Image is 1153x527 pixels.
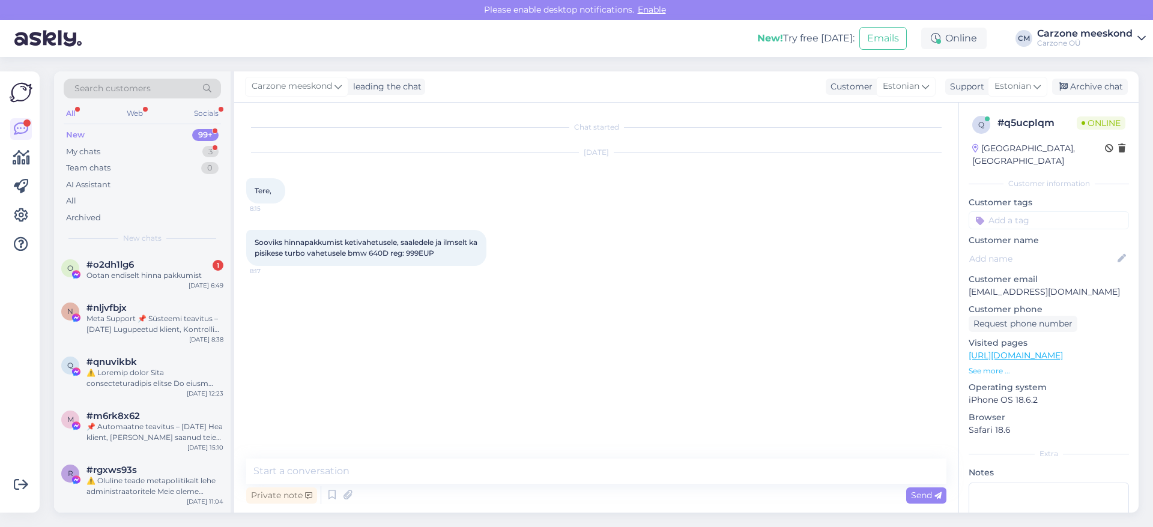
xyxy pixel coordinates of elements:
[66,162,110,174] div: Team chats
[86,411,140,421] span: #m6rk8x62
[64,106,77,121] div: All
[192,106,221,121] div: Socials
[969,448,1129,459] div: Extra
[1037,29,1133,38] div: Carzone meeskond
[202,146,219,158] div: 3
[1037,38,1133,48] div: Carzone OÜ
[124,106,145,121] div: Web
[86,270,223,281] div: Ootan endiselt hinna pakkumist
[945,80,984,93] div: Support
[68,469,73,478] span: r
[246,122,946,133] div: Chat started
[883,80,919,93] span: Estonian
[66,129,85,141] div: New
[66,212,101,224] div: Archived
[757,32,783,44] b: New!
[997,116,1077,130] div: # q5ucplqm
[1015,30,1032,47] div: CM
[969,252,1115,265] input: Add name
[86,313,223,335] div: Meta Support 📌 Süsteemi teavitus – [DATE] Lugupeetud klient, Kontrolli käigus tuvastasime, et tei...
[67,415,74,424] span: m
[201,162,219,174] div: 0
[66,179,110,191] div: AI Assistant
[348,80,422,93] div: leading the chat
[1037,29,1146,48] a: Carzone meeskondCarzone OÜ
[969,303,1129,316] p: Customer phone
[969,234,1129,247] p: Customer name
[123,233,162,244] span: New chats
[969,381,1129,394] p: Operating system
[826,80,873,93] div: Customer
[66,195,76,207] div: All
[66,146,100,158] div: My chats
[978,120,984,129] span: q
[969,316,1077,332] div: Request phone number
[189,335,223,344] div: [DATE] 8:38
[86,475,223,497] div: ⚠️ Oluline teade metapoliitikalt lehe administraatoritele Meie oleme metapoliitika tugimeeskond. ...
[67,361,73,370] span: q
[86,421,223,443] div: 📌 Automaatne teavitus – [DATE] Hea klient, [PERSON_NAME] saanud teie lehe kohta tagasisidet ja pl...
[86,303,127,313] span: #nljvfbjx
[252,80,332,93] span: Carzone meeskond
[250,267,295,276] span: 8:17
[969,350,1063,361] a: [URL][DOMAIN_NAME]
[969,286,1129,298] p: [EMAIL_ADDRESS][DOMAIN_NAME]
[187,443,223,452] div: [DATE] 15:10
[969,394,1129,406] p: iPhone OS 18.6.2
[187,389,223,398] div: [DATE] 12:23
[74,82,151,95] span: Search customers
[969,273,1129,286] p: Customer email
[757,31,855,46] div: Try free [DATE]:
[969,337,1129,349] p: Visited pages
[255,186,271,195] span: Tere,
[67,307,73,316] span: n
[10,81,32,104] img: Askly Logo
[187,497,223,506] div: [DATE] 11:04
[969,211,1129,229] input: Add a tag
[994,80,1031,93] span: Estonian
[972,142,1105,167] div: [GEOGRAPHIC_DATA], [GEOGRAPHIC_DATA]
[1052,79,1128,95] div: Archive chat
[969,424,1129,436] p: Safari 18.6
[969,366,1129,376] p: See more ...
[634,4,670,15] span: Enable
[921,28,987,49] div: Online
[213,260,223,271] div: 1
[189,281,223,290] div: [DATE] 6:49
[246,147,946,158] div: [DATE]
[969,466,1129,479] p: Notes
[86,259,134,270] span: #o2dh1lg6
[246,487,317,504] div: Private note
[250,204,295,213] span: 8:15
[86,367,223,389] div: ⚠️ Loremip dolor Sita consecteturadipis elitse Do eiusm Temp incididuntut laboreet. Dolorem aliqu...
[911,490,942,501] span: Send
[859,27,907,50] button: Emails
[1077,116,1125,130] span: Online
[86,357,137,367] span: #qnuvikbk
[969,411,1129,424] p: Browser
[255,238,479,257] span: Sooviks hinnapakkumist ketivahetusele, saaledele ja ilmselt ka pisikese turbo vahetusele bmw 640D...
[969,196,1129,209] p: Customer tags
[86,465,137,475] span: #rgxws93s
[67,263,73,273] span: o
[192,129,219,141] div: 99+
[969,178,1129,189] div: Customer information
